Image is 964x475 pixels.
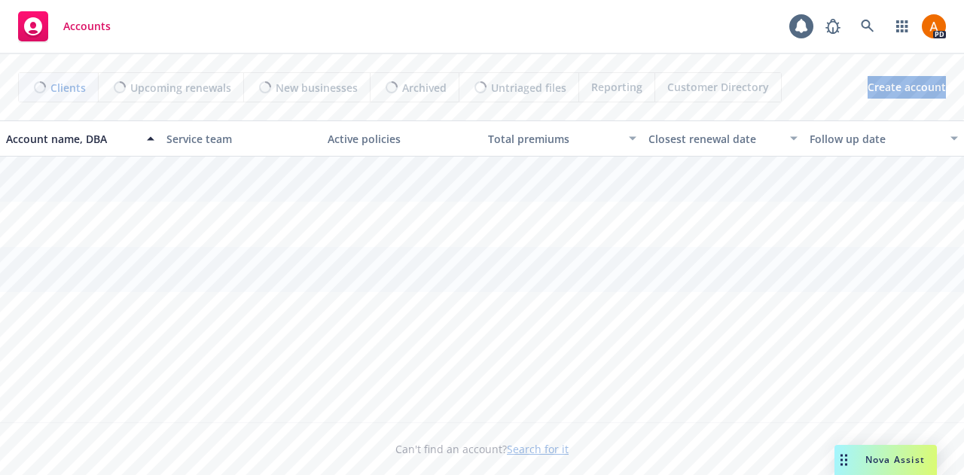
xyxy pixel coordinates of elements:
button: Active policies [322,120,482,157]
span: Nova Assist [865,453,925,466]
button: Nova Assist [834,445,937,475]
span: Upcoming renewals [130,80,231,96]
button: Total premiums [482,120,642,157]
span: Accounts [63,20,111,32]
div: Account name, DBA [6,131,138,147]
span: New businesses [276,80,358,96]
span: Reporting [591,79,642,95]
a: Create account [868,76,946,99]
a: Switch app [887,11,917,41]
div: Follow up date [810,131,941,147]
div: Active policies [328,131,476,147]
span: Untriaged files [491,80,566,96]
div: Closest renewal date [648,131,780,147]
a: Report a Bug [818,11,848,41]
div: Service team [166,131,315,147]
span: Create account [868,73,946,102]
span: Customer Directory [667,79,769,95]
div: Drag to move [834,445,853,475]
button: Service team [160,120,321,157]
a: Search [853,11,883,41]
button: Follow up date [804,120,964,157]
button: Closest renewal date [642,120,803,157]
div: Total premiums [488,131,620,147]
span: Clients [50,80,86,96]
span: Can't find an account? [395,441,569,457]
span: Archived [402,80,447,96]
img: photo [922,14,946,38]
a: Accounts [12,5,117,47]
a: Search for it [507,442,569,456]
